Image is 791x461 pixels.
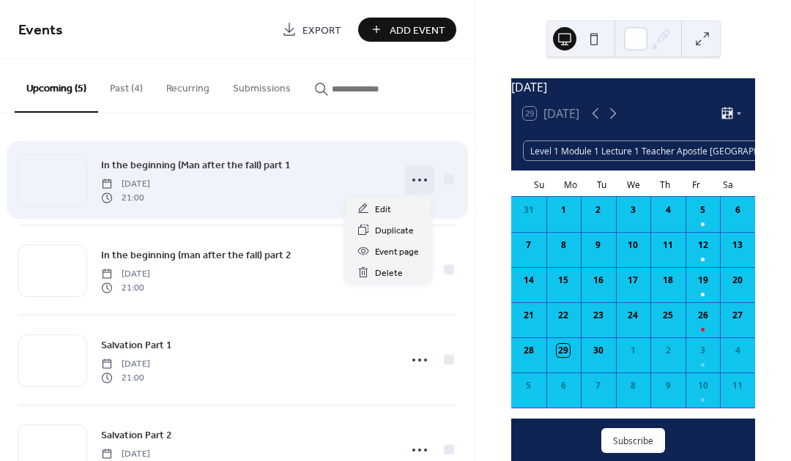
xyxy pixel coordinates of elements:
span: [DATE] [101,178,150,191]
div: 18 [661,274,675,287]
div: 30 [592,344,605,357]
span: Events [18,16,63,45]
span: Export [302,23,341,38]
div: 6 [557,379,570,392]
button: Add Event [358,18,456,42]
div: We [617,170,649,197]
div: 4 [731,344,744,357]
div: 27 [731,309,744,322]
span: [DATE] [101,448,150,461]
div: 20 [731,274,744,287]
a: In the beginning (Man after the fall) part 1 [101,157,291,173]
div: 9 [592,239,605,252]
div: 5 [522,379,535,392]
span: Edit [375,202,391,217]
div: 25 [661,309,675,322]
div: 12 [697,239,710,252]
span: Salvation Part 1 [101,338,172,353]
div: Th [649,170,680,197]
a: Export [271,18,352,42]
span: Event page [375,244,419,260]
div: Sa [712,170,743,197]
a: Salvation Part 2 [101,427,172,443]
div: 4 [661,203,675,217]
div: 15 [557,274,570,287]
div: 5 [697,203,710,217]
div: Tu [586,170,617,197]
span: Salvation Part 2 [101,428,172,443]
span: 21:00 [101,371,150,384]
span: [DATE] [101,358,150,371]
span: In the beginning (man after the fall) part 2 [101,248,291,263]
div: 10 [697,379,710,392]
span: Add Event [390,23,445,38]
span: 21:00 [101,281,150,294]
button: Subscribe [601,428,665,453]
div: 1 [557,203,570,217]
div: 23 [592,309,605,322]
div: 7 [592,379,605,392]
span: 21:00 [101,191,150,204]
div: 7 [522,239,535,252]
div: 9 [661,379,675,392]
div: 31 [522,203,535,217]
button: Upcoming (5) [15,59,98,113]
span: [DATE] [101,268,150,281]
div: 19 [697,274,710,287]
div: 1 [626,344,639,357]
div: [DATE] [511,78,755,96]
span: In the beginning (Man after the fall) part 1 [101,158,291,173]
div: 14 [522,274,535,287]
div: 8 [557,239,570,252]
a: Salvation Part 1 [101,337,172,353]
div: 6 [731,203,744,217]
div: 2 [661,344,675,357]
span: Duplicate [375,223,414,239]
div: 28 [522,344,535,357]
div: Fr [680,170,712,197]
div: 11 [731,379,744,392]
button: Past (4) [98,59,155,111]
div: 10 [626,239,639,252]
div: 24 [626,309,639,322]
div: Su [523,170,554,197]
div: 3 [697,344,710,357]
div: 22 [557,309,570,322]
button: Recurring [155,59,221,111]
a: In the beginning (man after the fall) part 2 [101,247,291,263]
div: 21 [522,309,535,322]
div: 3 [626,203,639,217]
div: 26 [697,309,710,322]
button: Submissions [221,59,302,111]
div: 11 [661,239,675,252]
div: 2 [592,203,605,217]
div: 29 [557,344,570,357]
div: 13 [731,239,744,252]
div: 16 [592,274,605,287]
div: 8 [626,379,639,392]
div: 17 [626,274,639,287]
div: Mo [554,170,586,197]
span: Delete [375,266,403,281]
